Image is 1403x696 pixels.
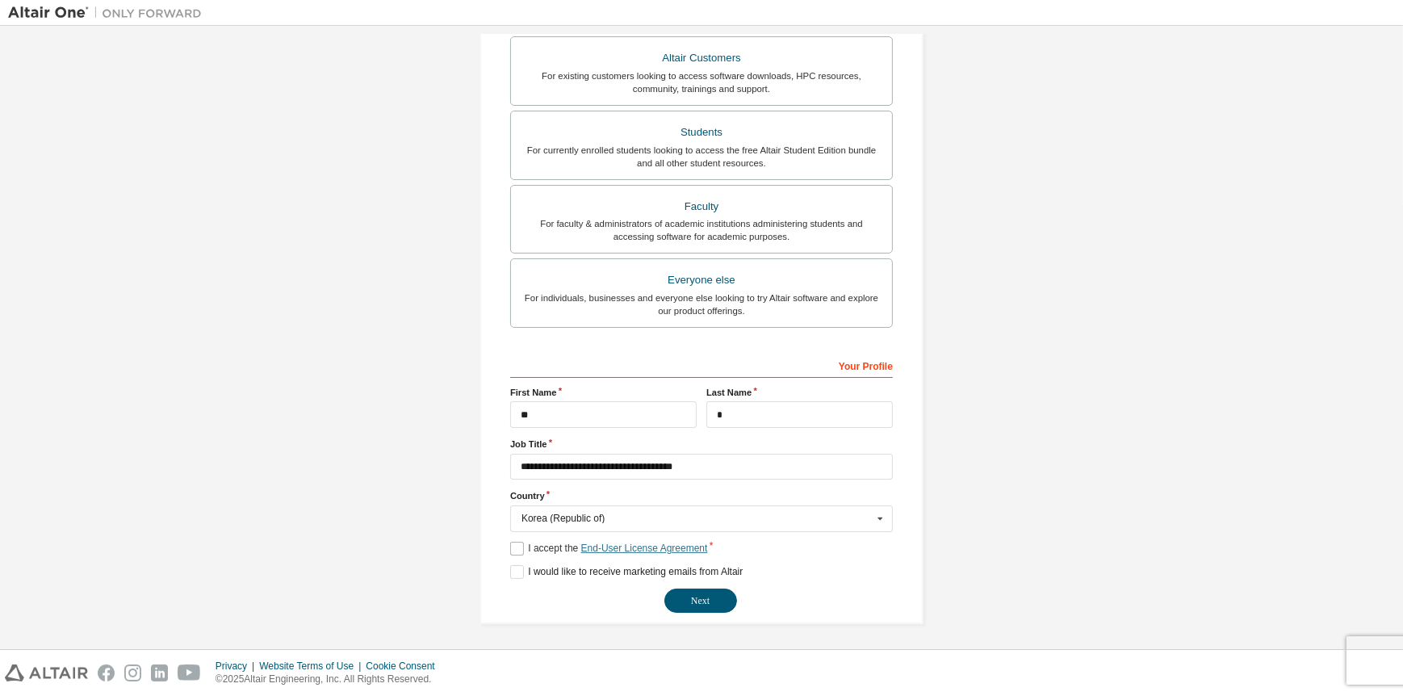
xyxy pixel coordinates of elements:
[521,69,882,95] div: For existing customers looking to access software downloads, HPC resources, community, trainings ...
[510,438,893,451] label: Job Title
[521,195,882,218] div: Faculty
[510,386,697,399] label: First Name
[706,386,893,399] label: Last Name
[521,144,882,170] div: For currently enrolled students looking to access the free Altair Student Edition bundle and all ...
[510,565,743,579] label: I would like to receive marketing emails from Altair
[151,665,168,681] img: linkedin.svg
[5,665,88,681] img: altair_logo.svg
[8,5,210,21] img: Altair One
[521,291,882,317] div: For individuals, businesses and everyone else looking to try Altair software and explore our prod...
[98,665,115,681] img: facebook.svg
[366,660,444,673] div: Cookie Consent
[216,673,445,686] p: © 2025 Altair Engineering, Inc. All Rights Reserved.
[124,665,141,681] img: instagram.svg
[216,660,259,673] div: Privacy
[178,665,201,681] img: youtube.svg
[521,47,882,69] div: Altair Customers
[521,514,873,523] div: Korea (Republic of)
[259,660,366,673] div: Website Terms of Use
[521,121,882,144] div: Students
[581,543,708,554] a: End-User License Agreement
[510,489,893,502] label: Country
[510,352,893,378] div: Your Profile
[510,542,707,556] label: I accept the
[521,269,882,291] div: Everyone else
[521,217,882,243] div: For faculty & administrators of academic institutions administering students and accessing softwa...
[664,589,737,613] button: Next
